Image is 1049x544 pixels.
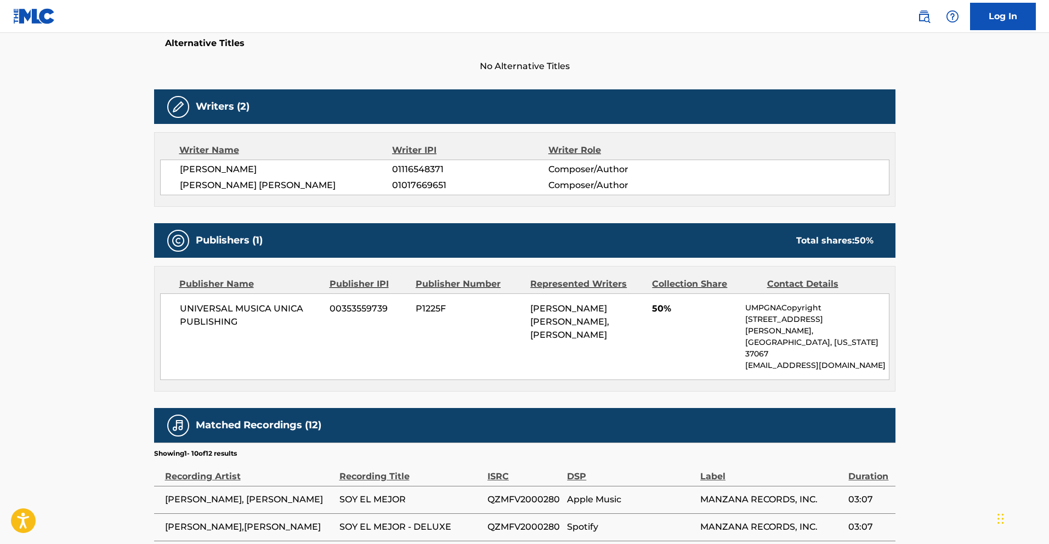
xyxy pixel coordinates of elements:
img: Writers [172,100,185,114]
span: MANZANA RECORDS, INC. [700,520,843,534]
p: [STREET_ADDRESS][PERSON_NAME], [745,314,888,337]
span: 03:07 [848,493,889,506]
span: 03:07 [848,520,889,534]
div: Help [942,5,963,27]
div: Writer Name [179,144,393,157]
span: [PERSON_NAME],[PERSON_NAME] [165,520,334,534]
div: Publisher IPI [330,277,407,291]
span: Composer/Author [548,163,690,176]
span: 50% [652,302,737,315]
span: MANZANA RECORDS, INC. [700,493,843,506]
h5: Publishers (1) [196,234,263,247]
div: Publisher Number [416,277,522,291]
h5: Matched Recordings (12) [196,419,321,432]
span: SOY EL MEJOR [339,493,482,506]
div: ISRC [487,458,562,483]
h5: Writers (2) [196,100,250,113]
span: Spotify [567,520,695,534]
span: [PERSON_NAME], [PERSON_NAME] [165,493,334,506]
span: SOY EL MEJOR - DELUXE [339,520,482,534]
img: search [917,10,931,23]
div: Recording Artist [165,458,334,483]
img: Publishers [172,234,185,247]
p: UMPGNACopyright [745,302,888,314]
span: No Alternative Titles [154,60,895,73]
div: Writer IPI [392,144,548,157]
span: 01116548371 [392,163,548,176]
div: Total shares: [796,234,874,247]
div: Contact Details [767,277,874,291]
span: UNIVERSAL MUSICA UNICA PUBLISHING [180,302,322,328]
span: 01017669651 [392,179,548,192]
div: Represented Writers [530,277,644,291]
div: Label [700,458,843,483]
img: help [946,10,959,23]
span: [PERSON_NAME] [180,163,393,176]
div: Duration [848,458,889,483]
span: QZMFV2000280 [487,520,562,534]
p: [EMAIL_ADDRESS][DOMAIN_NAME] [745,360,888,371]
div: Drag [997,502,1004,535]
img: MLC Logo [13,8,55,24]
div: DSP [567,458,695,483]
img: Matched Recordings [172,419,185,432]
iframe: Chat Widget [994,491,1049,544]
span: [PERSON_NAME] [PERSON_NAME], [PERSON_NAME] [530,303,609,340]
span: 50 % [854,235,874,246]
p: Showing 1 - 10 of 12 results [154,449,237,458]
span: Apple Music [567,493,695,506]
div: Publisher Name [179,277,321,291]
span: P1225F [416,302,522,315]
span: 00353559739 [330,302,407,315]
a: Public Search [913,5,935,27]
div: Recording Title [339,458,482,483]
span: [PERSON_NAME] [PERSON_NAME] [180,179,393,192]
a: Log In [970,3,1036,30]
div: Collection Share [652,277,758,291]
span: QZMFV2000280 [487,493,562,506]
p: [GEOGRAPHIC_DATA], [US_STATE] 37067 [745,337,888,360]
div: Writer Role [548,144,690,157]
span: Composer/Author [548,179,690,192]
h5: Alternative Titles [165,38,884,49]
